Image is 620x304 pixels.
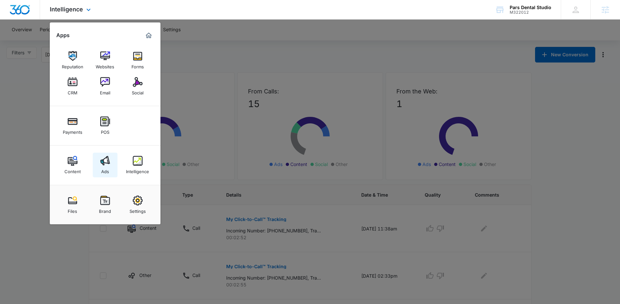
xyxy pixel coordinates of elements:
[60,153,85,177] a: Content
[93,192,117,217] a: Brand
[62,61,83,69] div: Reputation
[56,32,70,38] h2: Apps
[93,48,117,73] a: Websites
[50,6,83,13] span: Intelligence
[126,166,149,174] div: Intelligence
[63,126,82,135] div: Payments
[93,153,117,177] a: Ads
[100,87,110,95] div: Email
[64,166,81,174] div: Content
[125,48,150,73] a: Forms
[93,74,117,99] a: Email
[131,61,144,69] div: Forms
[510,5,551,10] div: account name
[125,153,150,177] a: Intelligence
[130,205,146,214] div: Settings
[101,126,109,135] div: POS
[60,74,85,99] a: CRM
[510,10,551,15] div: account id
[93,113,117,138] a: POS
[68,205,77,214] div: Files
[60,48,85,73] a: Reputation
[144,30,154,41] a: Marketing 360® Dashboard
[132,87,144,95] div: Social
[125,74,150,99] a: Social
[60,192,85,217] a: Files
[96,61,114,69] div: Websites
[99,205,111,214] div: Brand
[60,113,85,138] a: Payments
[101,166,109,174] div: Ads
[125,192,150,217] a: Settings
[68,87,77,95] div: CRM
